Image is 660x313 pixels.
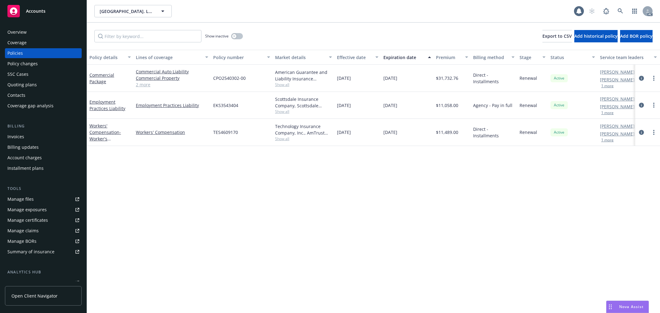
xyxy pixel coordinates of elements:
[600,69,635,75] a: [PERSON_NAME]
[5,194,82,204] a: Manage files
[628,5,641,17] a: Switch app
[5,205,82,215] span: Manage exposures
[5,215,82,225] a: Manage certificates
[337,75,351,81] span: [DATE]
[7,247,54,257] div: Summary of insurance
[7,101,54,111] div: Coverage gap analysis
[650,129,658,136] a: more
[620,30,653,42] button: Add BOR policy
[600,131,635,137] a: [PERSON_NAME]
[517,50,548,65] button: Stage
[213,102,238,109] span: EKS3543404
[7,90,25,100] div: Contacts
[275,136,332,141] span: Show all
[7,236,37,246] div: Manage BORs
[136,102,208,109] a: Employment Practices Liability
[553,130,565,135] span: Active
[5,142,82,152] a: Billing updates
[275,82,332,87] span: Show all
[471,50,517,65] button: Billing method
[275,69,332,82] div: American Guarantee and Liability Insurance Company, Zurich Insurance Group
[520,75,537,81] span: Renewal
[136,129,208,135] a: Workers' Compensation
[436,75,458,81] span: $31,732.76
[273,50,334,65] button: Market details
[383,54,424,61] div: Expiration date
[7,69,28,79] div: SSC Cases
[5,236,82,246] a: Manage BORs
[89,129,121,148] span: - Worker's Compensation
[5,226,82,236] a: Manage claims
[383,75,397,81] span: [DATE]
[473,72,515,85] span: Direct - Installments
[7,132,24,142] div: Invoices
[5,80,82,90] a: Quoting plans
[7,163,44,173] div: Installment plans
[7,194,34,204] div: Manage files
[275,123,332,136] div: Technology Insurance Company, Inc., AmTrust Financial Services
[334,50,381,65] button: Effective date
[5,69,82,79] a: SSC Cases
[136,54,201,61] div: Lines of coverage
[87,50,133,65] button: Policy details
[136,68,208,75] a: Commercial Auto Liability
[383,102,397,109] span: [DATE]
[638,129,645,136] a: circleInformation
[620,33,653,39] span: Add BOR policy
[5,90,82,100] a: Contacts
[94,30,201,42] input: Filter by keyword...
[5,132,82,142] a: Invoices
[337,54,372,61] div: Effective date
[275,54,325,61] div: Market details
[7,59,38,69] div: Policy changes
[473,102,512,109] span: Agency - Pay in full
[94,5,172,17] button: [GEOGRAPHIC_DATA]. LLC
[601,111,614,115] button: 1 more
[213,54,263,61] div: Policy number
[520,54,539,61] div: Stage
[601,138,614,142] button: 1 more
[550,54,588,61] div: Status
[650,101,658,109] a: more
[586,5,598,17] a: Start snowing
[337,102,351,109] span: [DATE]
[436,54,461,61] div: Premium
[600,54,650,61] div: Service team leaders
[434,50,471,65] button: Premium
[26,9,45,14] span: Accounts
[5,59,82,69] a: Policy changes
[5,123,82,129] div: Billing
[383,129,397,135] span: [DATE]
[606,301,614,313] div: Drag to move
[553,75,565,81] span: Active
[606,301,649,313] button: Nova Assist
[275,96,332,109] div: Scottsdale Insurance Company, Scottsdale Insurance Company (Nationwide), RT Specialty Insurance S...
[7,38,27,48] div: Coverage
[89,72,114,84] a: Commercial Package
[553,102,565,108] span: Active
[5,48,82,58] a: Policies
[7,215,48,225] div: Manage certificates
[473,54,508,61] div: Billing method
[5,2,82,20] a: Accounts
[7,142,39,152] div: Billing updates
[381,50,434,65] button: Expiration date
[136,75,208,81] a: Commercial Property
[275,109,332,114] span: Show all
[542,30,572,42] button: Export to CSV
[542,33,572,39] span: Export to CSV
[211,50,273,65] button: Policy number
[100,8,153,15] span: [GEOGRAPHIC_DATA]. LLC
[133,50,211,65] button: Lines of coverage
[5,269,82,275] div: Analytics hub
[7,80,37,90] div: Quoting plans
[436,129,458,135] span: $11,489.00
[5,163,82,173] a: Installment plans
[205,33,229,39] span: Show inactive
[136,81,208,88] a: 2 more
[574,30,618,42] button: Add historical policy
[436,102,458,109] span: $11,058.00
[650,75,658,82] a: more
[638,101,645,109] a: circleInformation
[7,278,59,288] div: Loss summary generator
